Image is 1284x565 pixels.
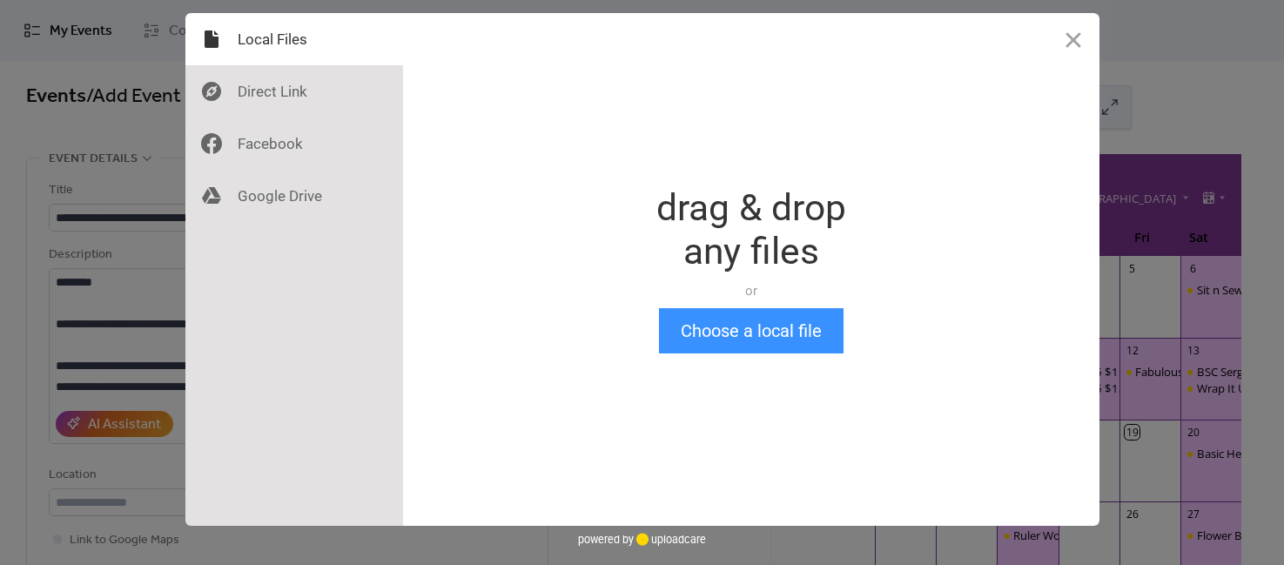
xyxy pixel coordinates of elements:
[634,533,706,546] a: uploadcare
[1047,13,1099,65] button: Close
[185,118,403,170] div: Facebook
[185,170,403,222] div: Google Drive
[656,186,846,273] div: drag & drop any files
[578,526,706,552] div: powered by
[656,282,846,299] div: or
[659,308,844,353] button: Choose a local file
[185,65,403,118] div: Direct Link
[185,13,403,65] div: Local Files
